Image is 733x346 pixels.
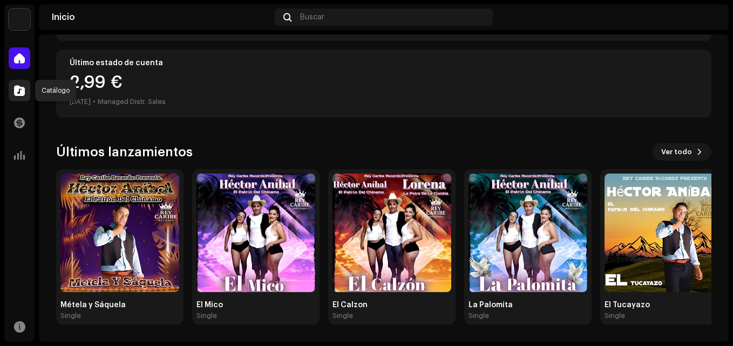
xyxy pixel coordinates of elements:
div: Single [469,312,489,320]
div: Managed Distr. Sales [98,95,166,108]
div: El Mico [196,301,315,309]
div: Métela y Sáquela [60,301,179,309]
img: 71f8f3e8-4bc3-4bdf-8745-78cfbfff6db8 [605,174,723,292]
span: Ver todo [661,141,692,163]
img: 0d462f34-4dc9-4ba0-b1b5-12fa5d7e29ff [698,9,716,26]
img: f71b7a81-79f6-4779-a2fb-1ac1b0c69b73 [332,174,451,292]
div: • [93,95,96,108]
div: Single [605,312,625,320]
div: [DATE] [70,95,91,108]
re-o-card-value: Último estado de cuenta [56,50,711,117]
div: Último estado de cuenta [70,59,698,67]
div: Single [60,312,81,320]
div: El Calzon [332,301,451,309]
div: El Tucayazo [605,301,723,309]
img: 297a105e-aa6c-4183-9ff4-27133c00f2e2 [9,9,30,30]
img: e0d78e4d-d095-4338-b3b3-5431ae941c81 [469,174,587,292]
img: e5edbf0c-681a-4586-9ac8-20291559b023 [60,174,179,292]
div: Single [196,312,217,320]
div: La Palomita [469,301,587,309]
img: 157dec19-6e8d-42b1-b977-bedbfd867536 [196,174,315,292]
div: Inicio [52,13,270,22]
span: Buscar [300,13,324,22]
h3: Últimos lanzamientos [56,143,193,161]
div: Single [332,312,353,320]
button: Ver todo [653,143,711,161]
